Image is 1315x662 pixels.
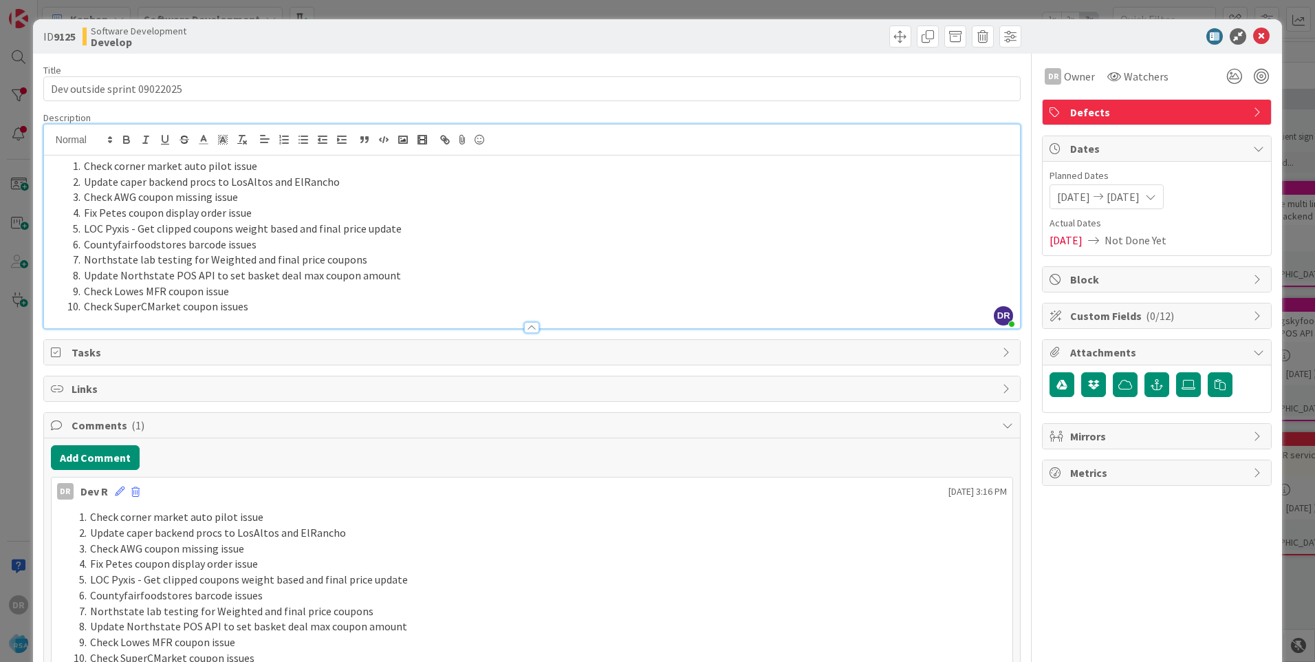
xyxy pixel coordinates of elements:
li: Update caper backend procs to LosAltos and ElRancho [67,174,1013,190]
li: Fix Petes coupon display order issue [67,205,1013,221]
b: 9125 [54,30,76,43]
span: Actual Dates [1050,216,1264,231]
li: Fix Petes coupon display order issue [74,556,1007,572]
li: Check SuperCMarket coupon issues [67,299,1013,314]
span: Planned Dates [1050,169,1264,183]
li: LOC Pyxis - Get clipped coupons weight based and final price update [67,221,1013,237]
input: type card name here... [43,76,1021,101]
li: Check corner market auto pilot issue [67,158,1013,174]
li: Check Lowes MFR coupon issue [74,634,1007,650]
span: Owner [1064,68,1095,85]
span: Dates [1070,140,1246,157]
li: Update Northstate POS API to set basket deal max coupon amount [67,268,1013,284]
li: Update caper backend procs to LosAltos and ElRancho [74,525,1007,541]
label: Title [43,64,61,76]
span: Links [72,381,995,397]
li: Countyfairfoodstores barcode issues [67,237,1013,253]
li: LOC Pyxis - Get clipped coupons weight based and final price update [74,572,1007,588]
div: DR [57,483,74,500]
span: Description [43,111,91,124]
span: Block [1070,271,1246,288]
li: Northstate lab testing for Weighted and final price coupons [74,604,1007,619]
span: Attachments [1070,344,1246,361]
span: Mirrors [1070,428,1246,445]
span: Defects [1070,104,1246,120]
li: Check Lowes MFR coupon issue [67,284,1013,299]
span: Not Done Yet [1105,232,1166,248]
span: [DATE] [1050,232,1083,248]
span: ( 1 ) [131,418,144,432]
span: Custom Fields [1070,308,1246,324]
li: Countyfairfoodstores barcode issues [74,588,1007,604]
span: Software Development [91,25,186,36]
li: Update Northstate POS API to set basket deal max coupon amount [74,619,1007,634]
span: Metrics [1070,465,1246,481]
span: Watchers [1124,68,1169,85]
span: [DATE] 3:16 PM [948,484,1007,499]
li: Check corner market auto pilot issue [74,509,1007,525]
span: [DATE] [1107,189,1140,205]
span: Comments [72,417,995,434]
b: Develop [91,36,186,47]
span: [DATE] [1057,189,1090,205]
span: Tasks [72,344,995,361]
button: Add Comment [51,445,140,470]
li: Check AWG coupon missing issue [67,189,1013,205]
span: ID [43,28,76,45]
li: Check AWG coupon missing issue [74,541,1007,557]
div: Dev R [80,483,108,500]
span: DR [994,306,1013,325]
li: Northstate lab testing for Weighted and final price coupons [67,252,1013,268]
span: ( 0/12 ) [1146,309,1174,323]
div: DR [1045,68,1061,85]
